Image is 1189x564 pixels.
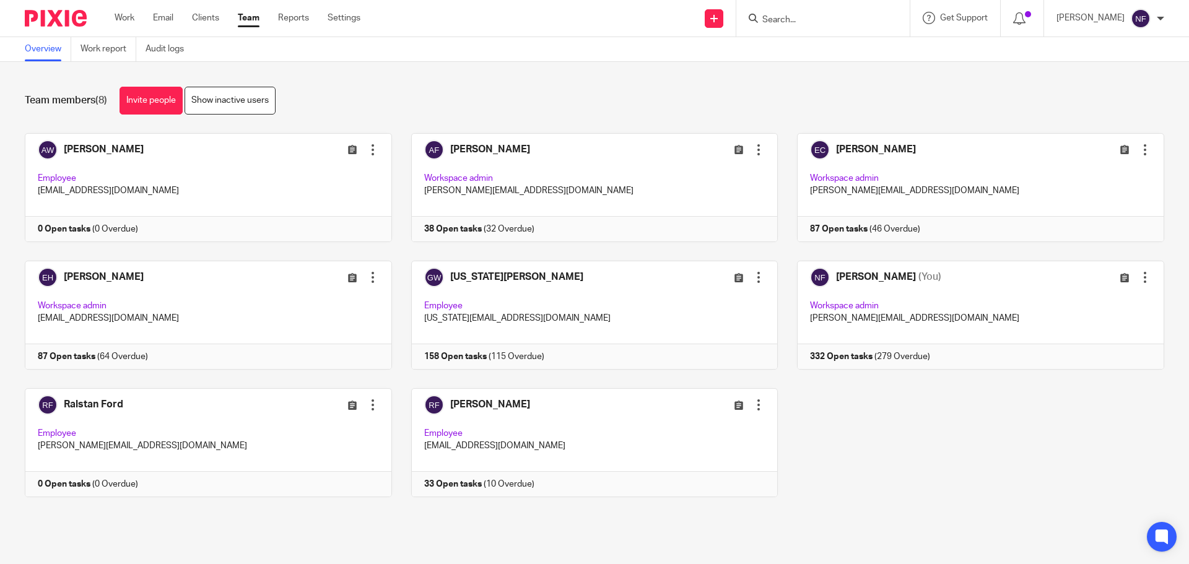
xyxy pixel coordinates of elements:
a: Email [153,12,173,24]
a: Show inactive users [185,87,276,115]
p: [PERSON_NAME] [1056,12,1125,24]
a: Team [238,12,259,24]
img: Pixie [25,10,87,27]
a: Reports [278,12,309,24]
span: Get Support [940,14,988,22]
a: Clients [192,12,219,24]
span: (8) [95,95,107,105]
a: Overview [25,37,71,61]
h1: Team members [25,94,107,107]
a: Settings [328,12,360,24]
a: Work [115,12,134,24]
a: Audit logs [146,37,193,61]
a: Invite people [120,87,183,115]
a: Work report [81,37,136,61]
img: svg%3E [1131,9,1151,28]
input: Search [761,15,873,26]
